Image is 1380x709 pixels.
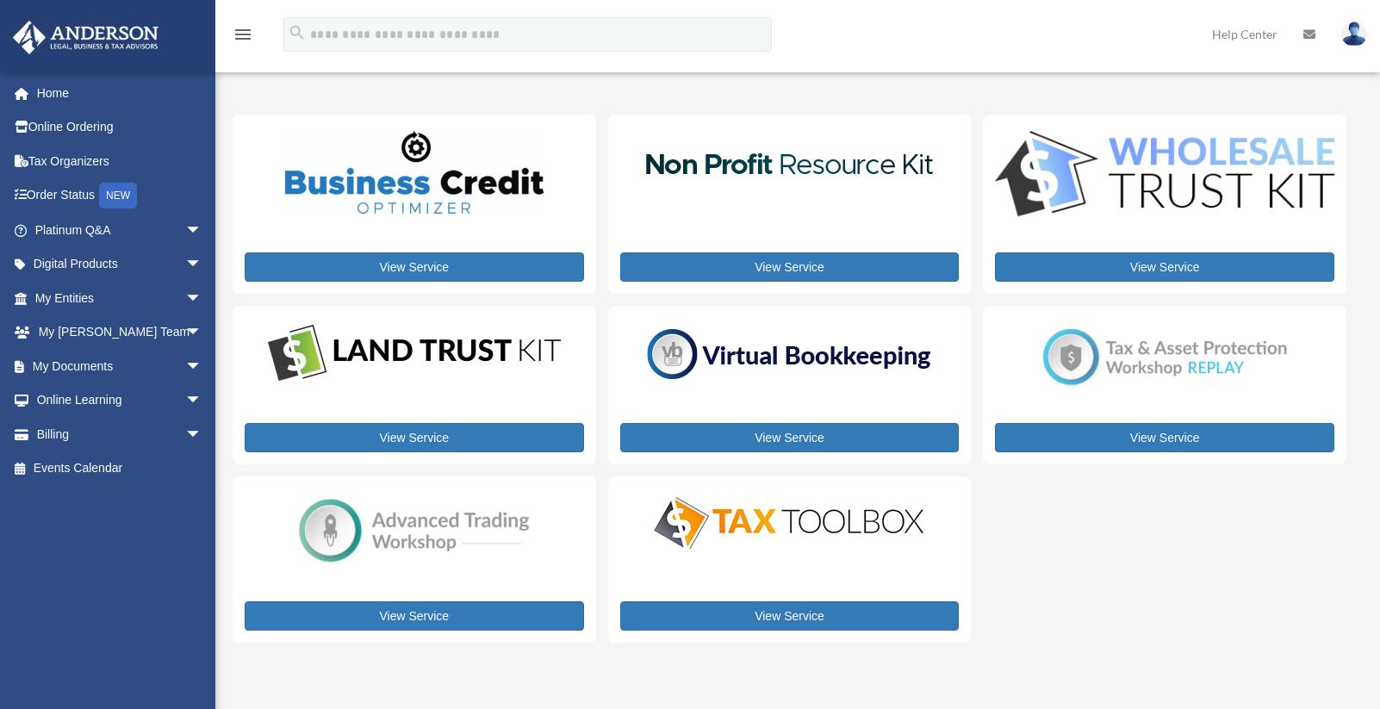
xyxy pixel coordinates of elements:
[12,178,228,214] a: Order StatusNEW
[245,423,584,452] a: View Service
[245,252,584,282] a: View Service
[185,349,220,384] span: arrow_drop_down
[185,315,220,351] span: arrow_drop_down
[12,417,228,451] a: Billingarrow_drop_down
[1341,22,1367,47] img: User Pic
[288,23,307,42] i: search
[620,423,960,452] a: View Service
[620,601,960,631] a: View Service
[185,383,220,419] span: arrow_drop_down
[233,30,253,45] a: menu
[8,21,164,54] img: Anderson Advisors Platinum Portal
[245,601,584,631] a: View Service
[99,183,137,208] div: NEW
[995,423,1334,452] a: View Service
[185,417,220,452] span: arrow_drop_down
[12,383,228,418] a: Online Learningarrow_drop_down
[185,213,220,248] span: arrow_drop_down
[233,24,253,45] i: menu
[995,252,1334,282] a: View Service
[185,247,220,283] span: arrow_drop_down
[12,349,228,383] a: My Documentsarrow_drop_down
[620,252,960,282] a: View Service
[12,315,228,350] a: My [PERSON_NAME] Teamarrow_drop_down
[12,247,220,282] a: Digital Productsarrow_drop_down
[12,451,228,486] a: Events Calendar
[12,144,228,178] a: Tax Organizers
[12,281,228,315] a: My Entitiesarrow_drop_down
[12,213,228,247] a: Platinum Q&Aarrow_drop_down
[12,76,228,110] a: Home
[12,110,228,145] a: Online Ordering
[185,281,220,316] span: arrow_drop_down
